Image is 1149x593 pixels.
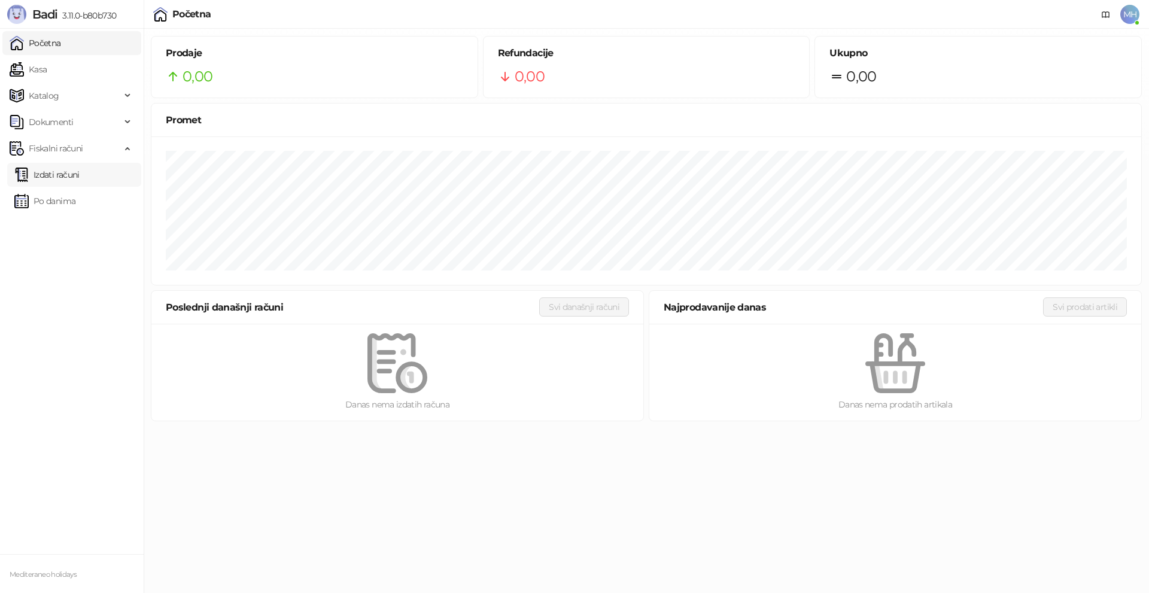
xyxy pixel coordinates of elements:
div: Početna [172,10,211,19]
a: Izdati računi [14,163,80,187]
span: 0,00 [515,65,545,88]
small: Mediteraneo holidays [10,570,77,579]
span: 0,00 [846,65,876,88]
a: Po danima [14,189,75,213]
div: Danas nema izdatih računa [171,398,624,411]
span: Katalog [29,84,59,108]
span: MH [1120,5,1139,24]
a: Dokumentacija [1096,5,1115,24]
span: 0,00 [183,65,212,88]
button: Svi prodati artikli [1043,297,1127,317]
span: 3.11.0-b80b730 [57,10,116,21]
a: Kasa [10,57,47,81]
h5: Ukupno [829,46,1127,60]
img: Logo [7,5,26,24]
div: Poslednji današnji računi [166,300,539,315]
span: Fiskalni računi [29,136,83,160]
button: Svi današnji računi [539,297,629,317]
a: Početna [10,31,61,55]
div: Danas nema prodatih artikala [668,398,1122,411]
span: Dokumenti [29,110,73,134]
div: Najprodavanije danas [664,300,1043,315]
span: Badi [32,7,57,22]
h5: Prodaje [166,46,463,60]
h5: Refundacije [498,46,795,60]
div: Promet [166,112,1127,127]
